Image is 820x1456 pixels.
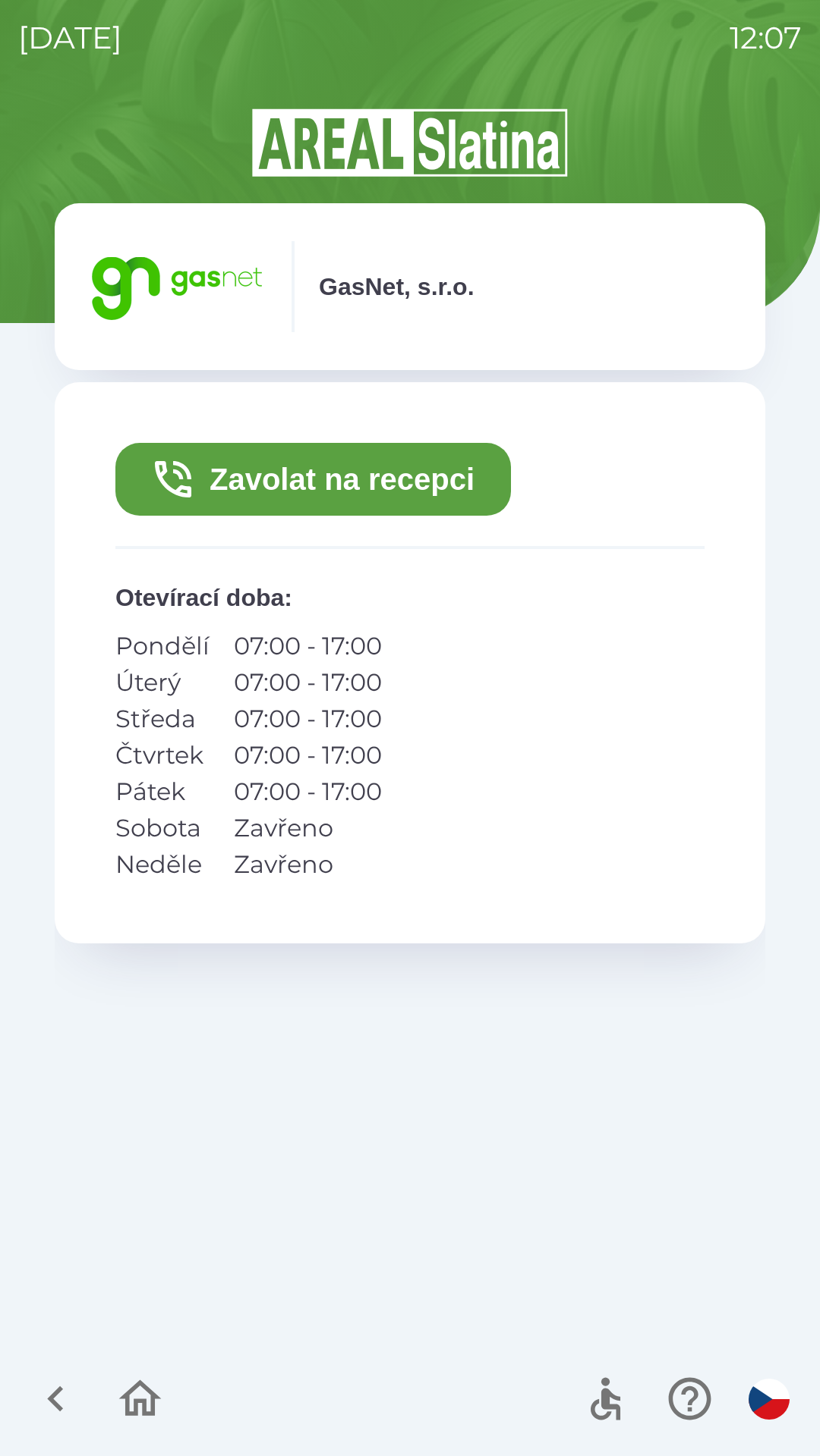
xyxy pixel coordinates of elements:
[18,15,122,61] p: [DATE]
[234,664,382,701] p: 07:00 - 17:00
[55,106,765,179] img: Logo
[115,628,210,664] p: Pondělí
[115,701,210,737] p: Středa
[115,579,705,616] p: Otevírací doba :
[115,773,210,810] p: Pátek
[730,15,802,61] p: 12:07
[115,737,210,773] p: Čtvrtek
[234,737,382,773] p: 07:00 - 17:00
[234,701,382,737] p: 07:00 - 17:00
[115,810,210,846] p: Sobota
[749,1379,790,1420] img: cs flag
[234,628,382,664] p: 07:00 - 17:00
[234,773,382,810] p: 07:00 - 17:00
[319,268,475,305] p: GasNet, s.r.o.
[115,664,210,701] p: Úterý
[115,846,210,883] p: Neděle
[115,443,511,516] button: Zavolat na recepci
[234,810,382,846] p: Zavřeno
[85,241,267,332] img: 95bd5263-4d84-4234-8c68-46e365c669f1.png
[234,846,382,883] p: Zavřeno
